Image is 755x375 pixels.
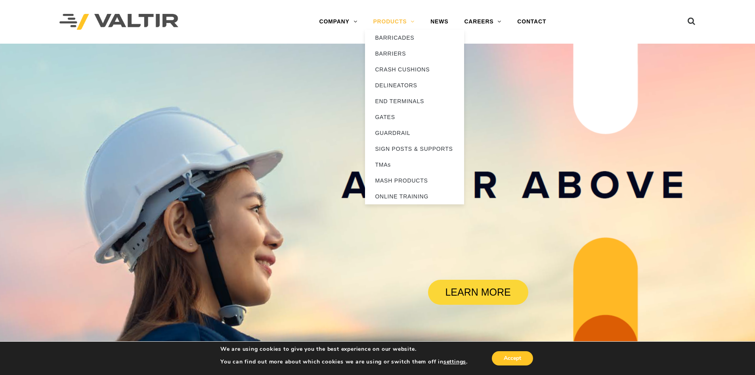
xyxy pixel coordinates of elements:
[428,280,528,305] a: LEARN MORE
[422,14,456,30] a: NEWS
[365,173,464,188] a: MASH PRODUCTS
[365,14,422,30] a: PRODUCTS
[365,93,464,109] a: END TERMINALS
[365,141,464,157] a: SIGN POSTS & SUPPORTS
[365,77,464,93] a: DELINEATORS
[492,351,533,365] button: Accept
[365,62,464,77] a: CRASH CUSHIONS
[365,109,464,125] a: GATES
[509,14,554,30] a: CONTACT
[365,46,464,62] a: BARRIERS
[443,358,466,365] button: settings
[311,14,365,30] a: COMPANY
[365,125,464,141] a: GUARDRAIL
[220,346,468,353] p: We are using cookies to give you the best experience on our website.
[59,14,178,30] img: Valtir
[365,30,464,46] a: BARRICADES
[365,188,464,204] a: ONLINE TRAINING
[365,157,464,173] a: TMAs
[456,14,509,30] a: CAREERS
[220,358,468,365] p: You can find out more about which cookies we are using or switch them off in .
